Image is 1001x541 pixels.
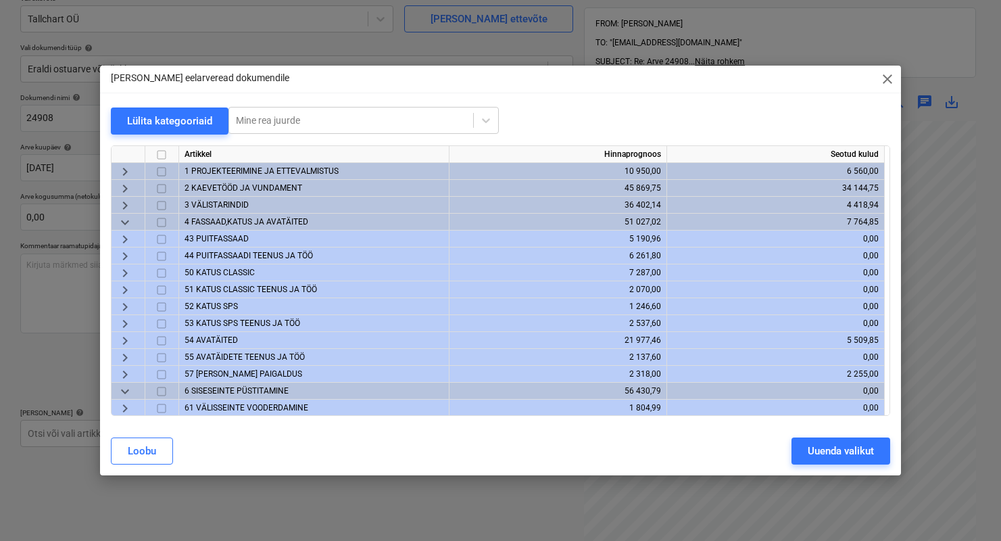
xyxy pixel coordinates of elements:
span: keyboard_arrow_down [117,383,133,400]
span: keyboard_arrow_right [117,248,133,264]
div: 2 070,00 [455,281,661,298]
div: Seotud kulud [667,146,885,163]
div: 34 144,75 [673,180,879,197]
span: keyboard_arrow_right [117,367,133,383]
div: 0,00 [673,383,879,400]
span: 50 KATUS CLASSIC [185,268,255,277]
div: 6 261,80 [455,248,661,264]
span: keyboard_arrow_right [117,333,133,349]
div: 0,00 [673,281,879,298]
span: keyboard_arrow_right [117,231,133,248]
div: 0,00 [673,298,879,315]
iframe: Chat Widget [933,476,1001,541]
div: 0,00 [673,248,879,264]
button: Uuenda valikut [791,438,890,465]
span: 6 SISESEINTE PÜSTITAMINE [185,386,289,396]
div: Lülita kategooriaid [127,112,212,130]
button: Loobu [111,438,173,465]
span: 54 AVATÄITED [185,335,238,345]
span: keyboard_arrow_right [117,265,133,281]
div: 1 246,60 [455,298,661,315]
div: 2 318,00 [455,366,661,383]
div: 45 869,75 [455,180,661,197]
div: Uuenda valikut [808,442,874,460]
span: 57 KORSTEN JA PAIGALDUS [185,369,302,379]
div: Hinnaprognoos [449,146,667,163]
span: 61 VÄLISSEINTE VOODERDAMINE [185,403,308,413]
span: 55 AVATÄIDETE TEENUS JA TÖÖ [185,352,305,362]
div: 2 537,60 [455,315,661,332]
div: 6 560,00 [673,163,879,180]
span: 53 KATUS SPS TEENUS JA TÖÖ [185,319,300,328]
span: keyboard_arrow_down [117,214,133,231]
div: 10 950,00 [455,163,661,180]
div: 56 430,79 [455,383,661,400]
span: keyboard_arrow_right [117,181,133,197]
span: 4 FASSAAD,KATUS JA AVATÄITED [185,217,308,227]
div: 1 804,99 [455,400,661,417]
span: keyboard_arrow_right [117,350,133,366]
span: 1 PROJEKTEERIMINE JA ETTEVALMISTUS [185,166,339,176]
div: 21 977,46 [455,332,661,349]
span: 51 KATUS CLASSIC TEENUS JA TÖÖ [185,285,317,294]
span: keyboard_arrow_right [117,316,133,332]
button: Lülita kategooriaid [111,108,228,135]
div: 0,00 [673,400,879,417]
div: 7 287,00 [455,264,661,281]
span: 3 VÄLISTARINDID [185,200,249,210]
div: 5 190,96 [455,231,661,248]
div: 0,00 [673,315,879,332]
div: 5 509,85 [673,332,879,349]
div: 2 255,00 [673,366,879,383]
div: 2 137,60 [455,349,661,366]
p: [PERSON_NAME] eelarveread dokumendile [111,71,289,85]
div: 7 764,85 [673,214,879,231]
div: 0,00 [673,264,879,281]
div: 0,00 [673,349,879,366]
span: keyboard_arrow_right [117,164,133,180]
div: 51 027,02 [455,214,661,231]
span: 43 PUITFASSAAD [185,234,249,243]
span: 2 KAEVETÖÖD JA VUNDAMENT [185,183,302,193]
span: close [879,71,896,87]
span: 52 KATUS SPS [185,302,238,311]
div: Loobu [128,442,156,460]
span: keyboard_arrow_right [117,282,133,298]
span: keyboard_arrow_right [117,299,133,315]
div: 36 402,14 [455,197,661,214]
span: keyboard_arrow_right [117,197,133,214]
span: keyboard_arrow_right [117,400,133,417]
span: 44 PUITFASSAADI TEENUS JA TÖÖ [185,251,313,260]
div: Artikkel [179,146,449,163]
div: 4 418,94 [673,197,879,214]
div: 0,00 [673,231,879,248]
